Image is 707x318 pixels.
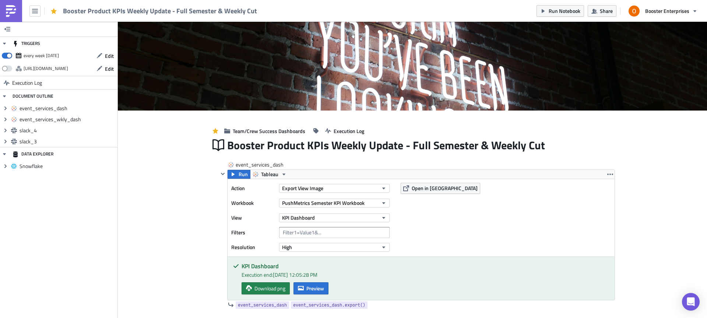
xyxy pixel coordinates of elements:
span: PushMetrics Semester KPI Workbook [282,199,365,207]
div: TRIGGERS [13,37,40,50]
span: Execution Log [334,127,364,135]
body: Rich Text Area. Press ALT-0 for help. [3,3,369,25]
button: Execution Log [321,125,368,137]
div: every week on Monday [24,50,59,61]
label: Workbook [231,198,275,209]
label: Filters [231,227,275,238]
button: Edit [93,63,117,74]
div: Open Intercom Messenger [682,293,700,311]
button: High [279,243,390,252]
span: Run [239,170,248,179]
h5: KPI Dashboard [242,263,609,269]
span: Export View Image [282,184,323,192]
strong: Past Week vs. Fall 2024 [3,3,60,9]
span: slack_4 [20,127,116,134]
button: Run Notebook [537,5,584,17]
button: Team/Crew Success Dashboards [221,125,309,137]
button: Open in [GEOGRAPHIC_DATA] [401,183,480,194]
label: Resolution [231,242,275,253]
span: Tableau [261,170,278,179]
button: Export View Image [279,184,390,193]
em: Full, Shared, & Support Repeat Schools [3,11,94,17]
span: Execution Log [12,76,42,90]
button: Booster Enterprises [624,3,701,19]
span: Snowflake [20,163,116,170]
a: event_services_dash.export() [291,301,367,309]
div: Execution end: [DATE] 12:05:28 PM [242,271,609,279]
span: Edit [105,65,114,73]
button: Edit [93,50,117,62]
span: KPI Dashboard [282,214,315,221]
span: Booster Enterprises [645,7,689,15]
span: Edit [105,52,114,60]
div: DOCUMENT OUTLINE [13,90,53,103]
button: KPI Dashboard [279,213,390,222]
a: event_services_dash [236,301,289,309]
button: Hide content [218,170,227,178]
span: Booster Product KPIs Weekly Update - Full Semester & Weekly Cut [63,7,258,15]
button: Share [588,5,616,17]
span: slack_3 [20,138,116,145]
span: Open in [GEOGRAPHIC_DATA] [412,184,478,192]
div: DATA EXPLORER [13,147,53,161]
button: PushMetrics Semester KPI Workbook [279,199,390,207]
span: High [282,243,292,251]
span: Download png [254,284,285,292]
a: KPI Dashboard Link [3,19,49,25]
div: https://pushmetrics.io/api/v1/report/2xLYZAdlyQ/webhook?token=8dc282e0788247adbf8863d863b31f3d [24,63,68,74]
span: Booster Product KPIs Weekly Update - Full Semester & Weekly Cut [227,138,546,152]
img: Avatar [628,5,640,17]
span: event_services_dash [236,161,284,168]
span: Run Notebook [549,7,580,15]
span: Preview [306,284,324,292]
span: Share [600,7,613,15]
span: event_services_dash.export() [293,301,365,309]
input: Filter1=Value1&... [279,227,390,238]
span: event_services_wkly_dash [20,116,116,123]
label: Action [231,183,275,194]
img: PushMetrics [5,5,17,17]
span: event_services_dash [238,301,287,309]
img: Cover Image [118,15,707,111]
span: event_services_dash [20,105,116,112]
label: View [231,212,275,223]
span: Team/Crew Success Dashboards [233,127,305,135]
button: Preview [293,282,328,294]
button: Run [228,170,250,179]
a: Download png [242,282,290,294]
strong: This Semester vs. Fall 2024 [3,3,70,9]
button: Tableau [250,170,289,179]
